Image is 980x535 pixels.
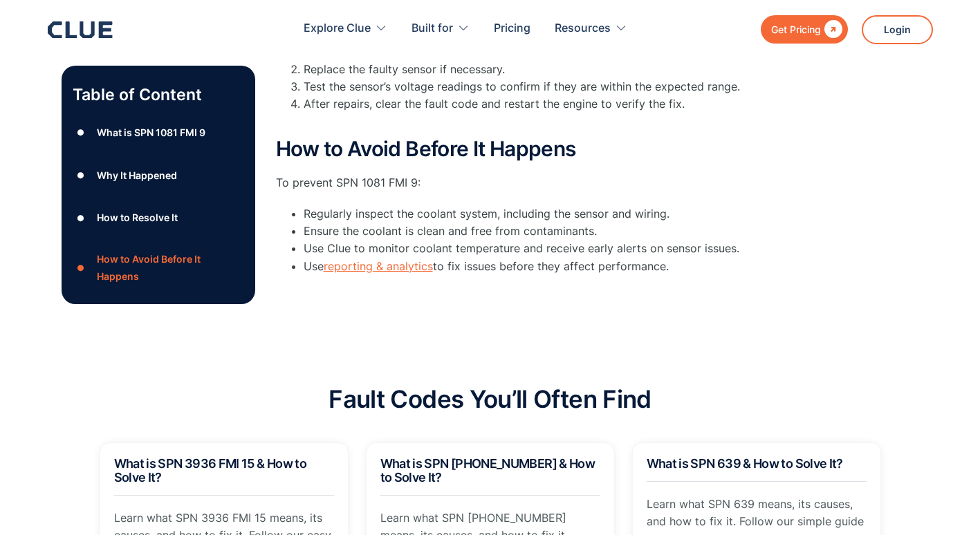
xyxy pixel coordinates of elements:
h2: Fault Codes You’ll Often Find [329,386,651,413]
div: What is SPN 1081 FMI 9 [97,124,205,141]
div: How to Avoid Before It Happens [97,250,243,285]
div: Explore Clue [304,7,371,50]
div: ● [73,122,89,143]
li: Use Clue to monitor coolant temperature and receive early alerts on sensor issues. [304,240,829,257]
li: After repairs, clear the fault code and restart the engine to verify the fix. [304,95,829,130]
li: Test the sensor’s voltage readings to confirm if they are within the expected range. [304,78,829,95]
a: ●Why It Happened [73,165,244,186]
div: How to Resolve It [97,209,178,227]
div: Explore Clue [304,7,387,50]
div: Get Pricing [771,21,821,38]
a: ●How to Resolve It [73,207,244,228]
p: To prevent SPN 1081 FMI 9: [276,174,829,191]
a: Pricing [494,7,530,50]
h2: What is SPN [PHONE_NUMBER] & How to Solve It? [380,457,600,485]
div: ● [73,207,89,228]
a: ●What is SPN 1081 FMI 9 [73,122,244,143]
div:  [821,21,842,38]
h2: What is SPN 639 & How to Solve It? [647,457,867,471]
a: Get Pricing [761,15,848,44]
li: Replace the faulty sensor if necessary. [304,61,829,78]
div: ● [73,257,89,278]
h2: What is SPN 3936 FMI 15 & How to Solve It? [114,457,334,485]
div: Resources [555,7,627,50]
a: reporting & analytics [324,259,433,273]
h2: How to Avoid Before It Happens [276,138,829,160]
li: Ensure the coolant is clean and free from contaminants. [304,223,829,240]
li: Regularly inspect the coolant system, including the sensor and wiring. [304,205,829,223]
p: Table of Content [73,84,244,106]
div: Resources [555,7,611,50]
div: Why It Happened [97,167,177,184]
a: ●How to Avoid Before It Happens [73,250,244,285]
div: ● [73,165,89,186]
div: Built for [412,7,453,50]
li: Use to fix issues before they affect performance. [304,258,829,275]
a: Login [862,15,933,44]
div: Built for [412,7,470,50]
